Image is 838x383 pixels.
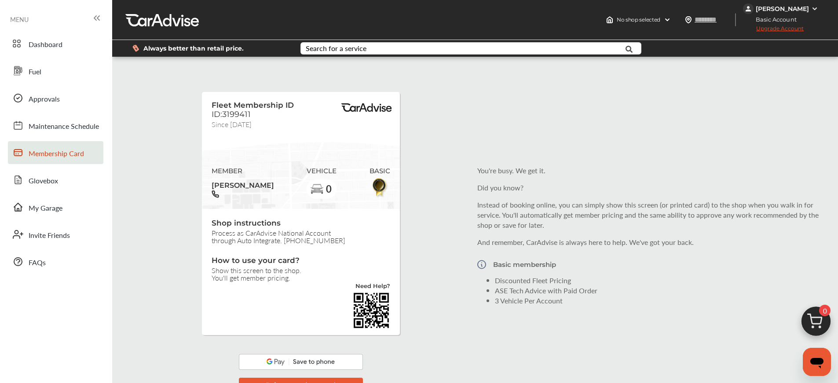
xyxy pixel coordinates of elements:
img: dollor_label_vector.a70140d1.svg [132,44,139,52]
img: jVpblrzwTbfkPYzPPzSLxeg0AAAAASUVORK5CYII= [743,4,754,14]
span: Maintenance Schedule [29,121,99,132]
p: You're busy. We get it. [477,165,821,175]
img: header-down-arrow.9dd2ce7d.svg [664,16,671,23]
span: Upgrade Account [743,25,804,36]
img: Vector.a173687b.svg [477,254,486,275]
img: BasicPremiumLogo.8d547ee0.svg [340,103,393,112]
span: Shop instructions [212,219,390,229]
span: Dashboard [29,39,62,51]
div: [PERSON_NAME] [756,5,809,13]
a: Membership Card [8,141,103,164]
iframe: Button to launch messaging window [803,348,831,376]
li: 3 Vehicle Per Account [495,295,821,306]
span: You'll get member pricing. [212,274,390,281]
span: My Garage [29,203,62,214]
span: Fleet Membership ID [212,101,294,109]
span: Process as CarAdvise National Account through Auto Integrate. [PHONE_NUMBER] [212,229,390,244]
span: 0 [326,183,332,194]
img: BasicBadge.31956f0b.svg [370,177,390,198]
span: ID:3199411 [212,109,251,119]
a: FAQs [8,250,103,273]
img: location_vector.a44bc228.svg [685,16,692,23]
a: Fuel [8,59,103,82]
img: car-basic.192fe7b4.svg [310,182,324,197]
span: Glovebox [29,175,58,187]
li: Discounted Fleet Pricing [495,275,821,285]
a: Approvals [8,87,103,109]
span: Since [DATE] [212,119,252,127]
span: Always better than retail price. [143,45,244,51]
img: header-home-logo.8d720a4f.svg [606,16,613,23]
li: ASE Tech Advice with Paid Order [495,285,821,295]
a: Invite Friends [8,223,103,246]
img: validBarcode.04db607d403785ac2641.png [352,292,390,329]
p: Instead of booking online, you can simply show this screen (or printed card) to the shop when you... [477,200,821,230]
p: Did you know? [477,182,821,193]
div: Search for a service [306,45,366,52]
p: And remember, CarAdvise is always here to help. We've got your back. [477,237,821,247]
img: cart_icon.3d0951e8.svg [795,303,837,345]
span: Invite Friends [29,230,70,241]
span: Membership Card [29,148,84,160]
img: phone-black.37208b07.svg [212,190,219,198]
span: 0 [819,305,831,316]
span: [PERSON_NAME] [212,178,274,190]
img: header-divider.bc55588e.svg [735,13,736,26]
span: MEMBER [212,167,274,175]
span: BASIC [370,167,390,175]
img: WGsFRI8htEPBVLJbROoPRyZpYNWhNONpIPPETTm6eUC0GeLEiAAAAAElFTkSuQmCC [811,5,818,12]
span: Basic Account [744,15,803,24]
a: Glovebox [8,168,103,191]
span: Fuel [29,66,41,78]
span: No shop selected [617,16,660,23]
span: VEHICLE [307,167,337,175]
a: My Garage [8,196,103,219]
span: Show this screen to the shop. [212,266,390,274]
span: How to use your card? [212,256,390,266]
a: Dashboard [8,32,103,55]
a: Need Help? [355,284,390,292]
span: FAQs [29,257,46,269]
p: Basic membership [493,261,556,268]
a: Maintenance Schedule [8,114,103,137]
span: Approvals [29,94,60,105]
img: googlePay.a08318fe.svg [239,354,363,370]
span: MENU [10,16,29,23]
